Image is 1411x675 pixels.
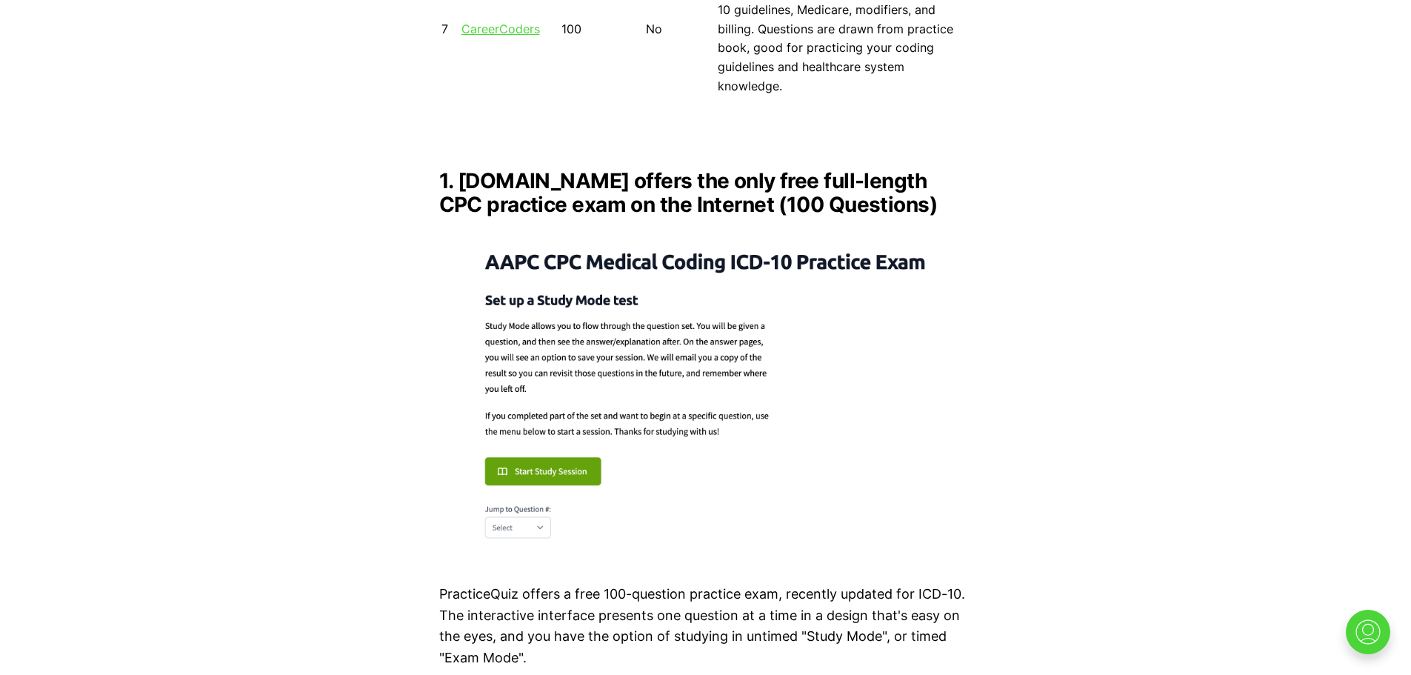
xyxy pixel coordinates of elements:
a: CareerCoders [461,21,540,36]
p: PracticeQuiz offers a free 100-question practice exam, recently updated for ICD-10. The interacti... [439,584,973,669]
iframe: portal-trigger [1333,602,1411,675]
h2: 1. [DOMAIN_NAME] offers the only free full-length CPC practice exam on the Internet (100 Questions) [439,169,973,216]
